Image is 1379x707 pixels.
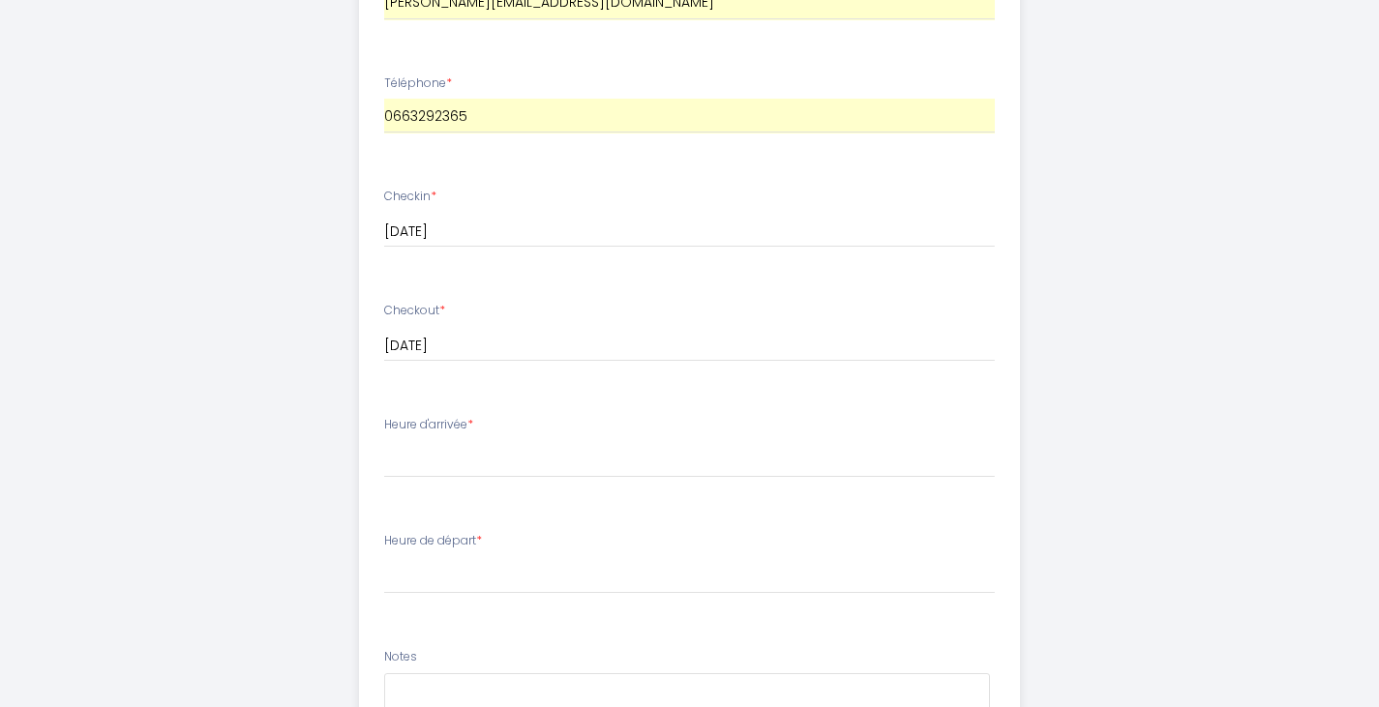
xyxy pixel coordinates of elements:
[384,74,452,93] label: Téléphone
[384,416,473,434] label: Heure d'arrivée
[384,188,436,206] label: Checkin
[384,648,417,666] label: Notes
[384,302,445,320] label: Checkout
[384,532,482,550] label: Heure de départ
